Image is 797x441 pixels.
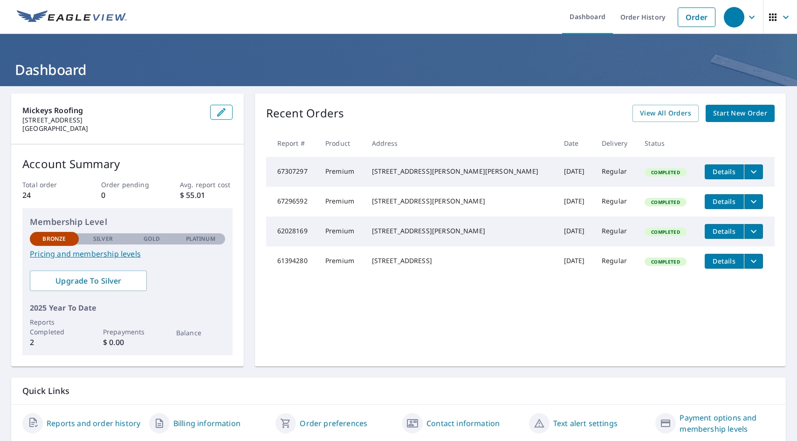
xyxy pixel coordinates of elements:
th: Date [557,129,594,157]
th: Status [637,129,697,157]
td: 62028169 [266,217,318,246]
a: Start New Order [706,105,775,122]
td: Regular [594,187,637,217]
td: [DATE] [557,187,594,217]
p: $ 55.01 [180,190,233,201]
td: Regular [594,157,637,187]
a: Text alert settings [553,418,618,429]
span: Upgrade To Silver [37,276,139,286]
div: [STREET_ADDRESS][PERSON_NAME] [372,197,549,206]
p: Balance [176,328,225,338]
p: Bronze [42,235,66,243]
span: Completed [646,229,685,235]
p: Membership Level [30,216,225,228]
p: Reports Completed [30,317,79,337]
p: Recent Orders [266,105,344,122]
img: EV Logo [17,10,127,24]
p: Prepayments [103,327,152,337]
span: Details [710,197,738,206]
p: Gold [144,235,159,243]
p: Platinum [186,235,215,243]
span: Details [710,257,738,265]
a: Payment options and membership levels [680,412,775,434]
span: Completed [646,199,685,205]
td: 67307297 [266,157,318,187]
h1: Dashboard [11,60,786,79]
td: [DATE] [557,217,594,246]
th: Delivery [594,129,637,157]
p: 0 [101,190,154,201]
p: [STREET_ADDRESS] [22,116,203,124]
p: Order pending [101,180,154,190]
button: filesDropdownBtn-67296592 [744,194,763,209]
span: Start New Order [713,108,767,119]
button: detailsBtn-67307297 [705,164,744,179]
a: Reports and order history [47,418,140,429]
th: Address [364,129,557,157]
span: Completed [646,258,685,265]
button: detailsBtn-67296592 [705,194,744,209]
a: View All Orders [632,105,699,122]
a: Order [678,7,715,27]
div: [STREET_ADDRESS][PERSON_NAME][PERSON_NAME] [372,167,549,176]
td: Regular [594,217,637,246]
th: Product [318,129,364,157]
p: [GEOGRAPHIC_DATA] [22,124,203,133]
div: [STREET_ADDRESS] [372,256,549,265]
button: detailsBtn-61394280 [705,254,744,269]
td: Regular [594,246,637,276]
td: [DATE] [557,157,594,187]
span: View All Orders [640,108,691,119]
button: filesDropdownBtn-62028169 [744,224,763,239]
p: 2 [30,337,79,348]
p: $ 0.00 [103,337,152,348]
td: Premium [318,157,364,187]
a: Pricing and membership levels [30,248,225,259]
p: Total order [22,180,75,190]
p: Silver [93,235,113,243]
button: filesDropdownBtn-61394280 [744,254,763,269]
span: Details [710,227,738,236]
a: Billing information [173,418,240,429]
button: filesDropdownBtn-67307297 [744,164,763,179]
a: Order preferences [300,418,367,429]
td: Premium [318,217,364,246]
td: 67296592 [266,187,318,217]
td: Premium [318,187,364,217]
p: Quick Links [22,385,775,397]
p: Account Summary [22,156,233,172]
td: [DATE] [557,246,594,276]
p: 2025 Year To Date [30,302,225,313]
a: Upgrade To Silver [30,271,147,291]
p: Avg. report cost [180,180,233,190]
button: detailsBtn-62028169 [705,224,744,239]
th: Report # [266,129,318,157]
div: [STREET_ADDRESS][PERSON_NAME] [372,226,549,236]
td: Premium [318,246,364,276]
p: 24 [22,190,75,201]
a: Contact information [426,418,500,429]
td: 61394280 [266,246,318,276]
span: Completed [646,169,685,176]
p: Mickeys Roofing [22,105,203,116]
span: Details [710,167,738,176]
